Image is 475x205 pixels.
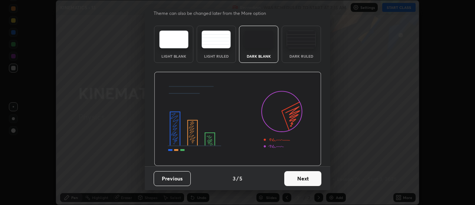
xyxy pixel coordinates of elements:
button: Next [284,171,321,186]
img: darkTheme.f0cc69e5.svg [244,31,273,48]
h4: 5 [239,174,242,182]
img: darkRuledTheme.de295e13.svg [286,31,316,48]
div: Light Blank [159,54,189,58]
div: Dark Ruled [286,54,316,58]
img: darkThemeBanner.d06ce4a2.svg [154,72,321,166]
p: Theme can also be changed later from the More option [154,10,274,17]
div: Dark Blank [244,54,273,58]
img: lightTheme.e5ed3b09.svg [159,31,189,48]
h4: 3 [233,174,236,182]
img: lightRuledTheme.5fabf969.svg [202,31,231,48]
div: Light Ruled [202,54,231,58]
h4: / [236,174,239,182]
button: Previous [154,171,191,186]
